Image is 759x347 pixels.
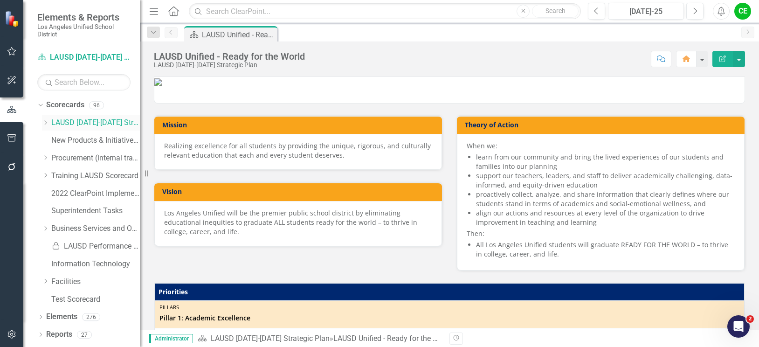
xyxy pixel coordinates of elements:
[37,74,131,90] input: Search Below...
[164,208,432,236] div: Los Angeles Unified will be the premier public school district by eliminating educational inequit...
[51,241,140,252] a: LAUSD Performance Meter
[476,190,735,208] li: proactively collect, analyze, and share information that clearly defines where our students stand...
[162,121,437,128] h3: Mission
[46,329,72,340] a: Reports
[727,315,750,338] iframe: Intercom live chat
[545,7,566,14] span: Search
[154,62,305,69] div: LAUSD [DATE]-[DATE] Strategic Plan
[89,101,104,109] div: 96
[51,294,140,305] a: Test Scorecard
[77,331,92,339] div: 27
[155,328,745,346] td: Double-Click to Edit Right Click for Context Menu
[51,277,140,287] a: Facilities
[37,52,131,63] a: LAUSD [DATE]-[DATE] Strategic Plan
[198,333,442,344] div: »
[734,3,751,20] button: CE
[154,78,162,86] img: LAUSD_combo_seal_wordmark%20v2.png
[476,171,735,190] li: support our teachers, leaders, and staff to deliver academically challenging, data-informed, and ...
[51,188,140,199] a: 2022 ClearPoint Implementation
[611,6,681,17] div: [DATE]-25
[467,141,735,259] div: Then:
[37,12,131,23] span: Elements & Reports
[51,153,140,164] a: Procurement (internal tracking for CPO, CBO only)
[476,240,735,259] li: All Los Angeles Unified students will graduate READY FOR THE WORLD – to thrive in college, career...
[476,153,735,171] li: learn from our community and bring the lived experiences of our students and families into our pl...
[46,100,84,111] a: Scorecards
[4,10,21,28] img: ClearPoint Strategy
[51,259,140,270] a: Information Technology
[155,301,745,328] td: Double-Click to Edit
[164,141,432,160] div: Realizing excellence for all students by providing the unique, rigorous, and culturally relevant ...
[746,315,754,323] span: 2
[51,223,140,234] a: Business Services and Operations
[202,29,275,41] div: LAUSD Unified - Ready for the World
[333,334,452,343] div: LAUSD Unified - Ready for the World
[149,334,193,343] span: Administrator
[51,206,140,216] a: Superintendent Tasks
[159,313,739,323] span: Pillar 1: Academic Excellence
[532,5,579,18] button: Search
[465,121,740,128] h3: Theory of Action
[154,51,305,62] div: LAUSD Unified - Ready for the World
[211,334,330,343] a: LAUSD [DATE]-[DATE] Strategic Plan
[51,171,140,181] a: Training LAUSD Scorecard
[159,304,739,311] div: Pillars
[46,312,77,322] a: Elements
[476,208,735,227] li: align our actions and resources at every level of the organization to drive improvement in teachi...
[162,188,437,195] h3: Vision
[467,141,497,150] span: When we:
[608,3,684,20] button: [DATE]-25
[82,313,100,321] div: 276
[189,3,581,20] input: Search ClearPoint...
[51,118,140,128] a: LAUSD [DATE]-[DATE] Strategic Plan
[51,135,140,146] a: New Products & Initiatives 2024-25
[37,23,131,38] small: Los Angeles Unified School District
